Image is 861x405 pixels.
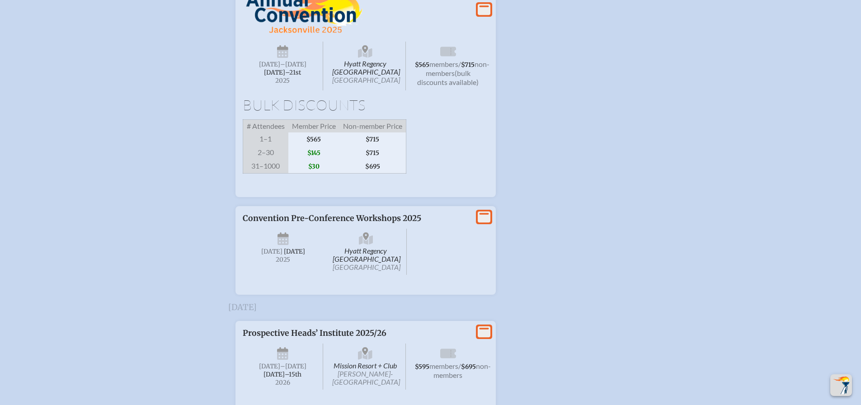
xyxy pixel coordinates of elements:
span: / [458,60,461,68]
span: $715 [339,132,406,146]
span: 2025 [250,256,317,263]
span: $695 [339,160,406,174]
span: 2026 [250,379,316,386]
span: [DATE] [259,61,280,68]
span: Hyatt Regency [GEOGRAPHIC_DATA] [325,42,406,90]
span: –[DATE] [280,61,306,68]
span: 2–30 [243,146,288,160]
span: non-members [426,60,489,77]
span: Hyatt Regency [GEOGRAPHIC_DATA] [325,229,407,275]
span: 31–1000 [243,160,288,174]
span: [GEOGRAPHIC_DATA] [333,263,400,271]
span: [DATE] [259,363,280,370]
span: [PERSON_NAME]-[GEOGRAPHIC_DATA] [332,369,400,386]
span: Member Price [288,119,339,132]
button: Scroll Top [830,374,852,396]
span: $145 [288,146,339,160]
span: [DATE]–⁠15th [263,371,301,378]
span: # Attendees [243,119,288,132]
span: Convention Pre-Conference Workshops 2025 [243,213,421,223]
span: $30 [288,160,339,174]
span: Non-member Price [339,119,406,132]
span: [DATE] [284,248,305,255]
span: $565 [415,61,429,69]
span: $715 [461,61,475,69]
span: non-members [433,362,491,379]
span: Mission Resort + Club [325,344,406,390]
span: –[DATE] [280,363,306,370]
span: / [458,362,461,370]
span: [DATE]–⁠21st [264,69,301,76]
span: members [429,60,458,68]
img: To the top [832,376,850,394]
span: $715 [339,146,406,160]
span: (bulk discounts available) [417,69,479,86]
span: [GEOGRAPHIC_DATA] [332,75,400,84]
span: members [429,362,458,370]
h3: [DATE] [228,303,633,312]
span: 1–1 [243,132,288,146]
span: $595 [415,363,429,371]
span: $565 [288,132,339,146]
span: [DATE] [261,248,282,255]
span: 2025 [250,77,316,84]
span: $695 [461,363,476,371]
h1: Bulk Discounts [243,98,489,112]
span: Prospective Heads’ Institute 2025/26 [243,328,386,338]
